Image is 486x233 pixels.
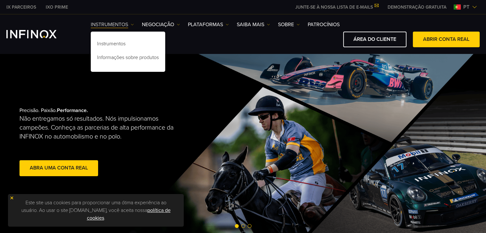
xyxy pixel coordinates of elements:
a: Saiba mais [237,21,270,28]
span: Go to slide 1 [235,224,239,228]
p: Este site usa cookies para proporcionar uma ótima experiência ao usuário. Ao usar o site [DOMAIN_... [11,197,181,223]
img: yellow close icon [10,196,14,200]
a: Patrocínios [308,21,340,28]
a: JUNTE-SE À NOSSA LISTA DE E-MAILS [290,4,383,10]
span: pt [461,3,472,11]
a: INFINOX [2,4,41,11]
a: INFINOX [41,4,73,11]
a: INFINOX MENU [383,4,451,11]
a: Instrumentos [91,21,134,28]
a: Instrumentos [91,38,165,52]
a: ÁREA DO CLIENTE [343,32,406,47]
div: Precisão. Paixão. [19,97,221,188]
span: Go to slide 2 [241,224,245,228]
strong: Performance. [57,107,88,114]
a: ABRIR CONTA REAL [413,32,480,47]
a: abra uma conta real [19,160,98,176]
a: SOBRE [278,21,300,28]
a: PLATAFORMAS [188,21,229,28]
a: Informações sobre produtos [91,52,165,65]
p: Não entregamos só resultados. Nós impulsionamos campeões. Conheça as parcerias de alta performanc... [19,114,181,141]
span: Go to slide 3 [248,224,251,228]
a: INFINOX Logo [6,30,72,38]
a: NEGOCIAÇÃO [142,21,180,28]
